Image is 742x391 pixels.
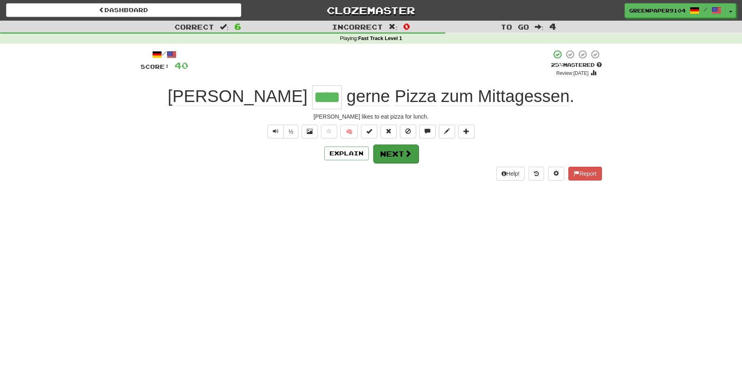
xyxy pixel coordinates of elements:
[551,62,602,69] div: Mastered
[535,23,544,30] span: :
[403,21,410,31] span: 0
[568,167,602,181] button: Report
[501,23,529,31] span: To go
[324,147,369,160] button: Explain
[340,125,358,138] button: 🧠
[704,6,708,12] span: /
[496,167,525,181] button: Help!
[629,7,686,14] span: GreenPaper9104
[458,125,474,138] button: Add to collection (alt+a)
[6,3,241,17] a: Dashboard
[302,125,318,138] button: Show image (alt+x)
[478,87,570,106] span: Mittagessen
[373,144,419,163] button: Next
[283,125,299,138] button: ½
[347,87,390,106] span: gerne
[381,125,397,138] button: Reset to 0% Mastered (alt+r)
[220,23,229,30] span: :
[253,3,489,17] a: Clozemaster
[441,87,473,106] span: zum
[174,60,188,70] span: 40
[234,21,241,31] span: 6
[419,125,436,138] button: Discuss sentence (alt+u)
[551,62,563,68] span: 25 %
[266,125,299,138] div: Text-to-speech controls
[549,21,556,31] span: 4
[342,87,574,106] span: .
[439,125,455,138] button: Edit sentence (alt+d)
[625,3,726,18] a: GreenPaper9104 /
[268,125,284,138] button: Play sentence audio (ctl+space)
[358,36,402,41] strong: Fast Track Level 1
[140,63,170,70] span: Score:
[174,23,214,31] span: Correct
[529,167,544,181] button: Round history (alt+y)
[168,87,307,106] span: [PERSON_NAME]
[140,49,188,59] div: /
[395,87,436,106] span: Pizza
[361,125,377,138] button: Set this sentence to 100% Mastered (alt+m)
[332,23,383,31] span: Incorrect
[140,113,602,121] div: [PERSON_NAME] likes to eat pizza for lunch.
[400,125,416,138] button: Ignore sentence (alt+i)
[321,125,337,138] button: Favorite sentence (alt+f)
[389,23,398,30] span: :
[556,70,589,76] small: Review: [DATE]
